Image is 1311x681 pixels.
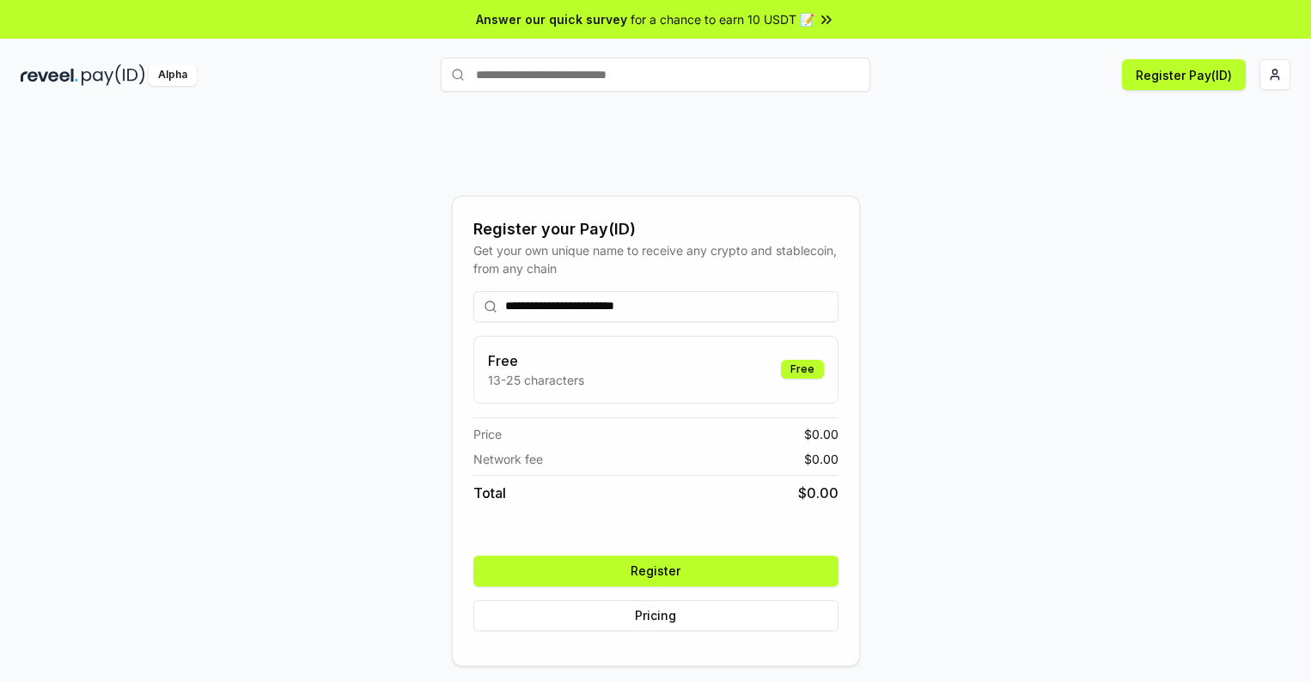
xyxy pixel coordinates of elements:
[473,241,838,277] div: Get your own unique name to receive any crypto and stablecoin, from any chain
[82,64,145,86] img: pay_id
[149,64,197,86] div: Alpha
[1122,59,1246,90] button: Register Pay(ID)
[473,217,838,241] div: Register your Pay(ID)
[781,360,824,379] div: Free
[804,425,838,443] span: $ 0.00
[473,556,838,587] button: Register
[488,371,584,389] p: 13-25 characters
[473,483,506,503] span: Total
[473,425,502,443] span: Price
[473,450,543,468] span: Network fee
[473,600,838,631] button: Pricing
[804,450,838,468] span: $ 0.00
[21,64,78,86] img: reveel_dark
[631,10,814,28] span: for a chance to earn 10 USDT 📝
[476,10,627,28] span: Answer our quick survey
[488,350,584,371] h3: Free
[798,483,838,503] span: $ 0.00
